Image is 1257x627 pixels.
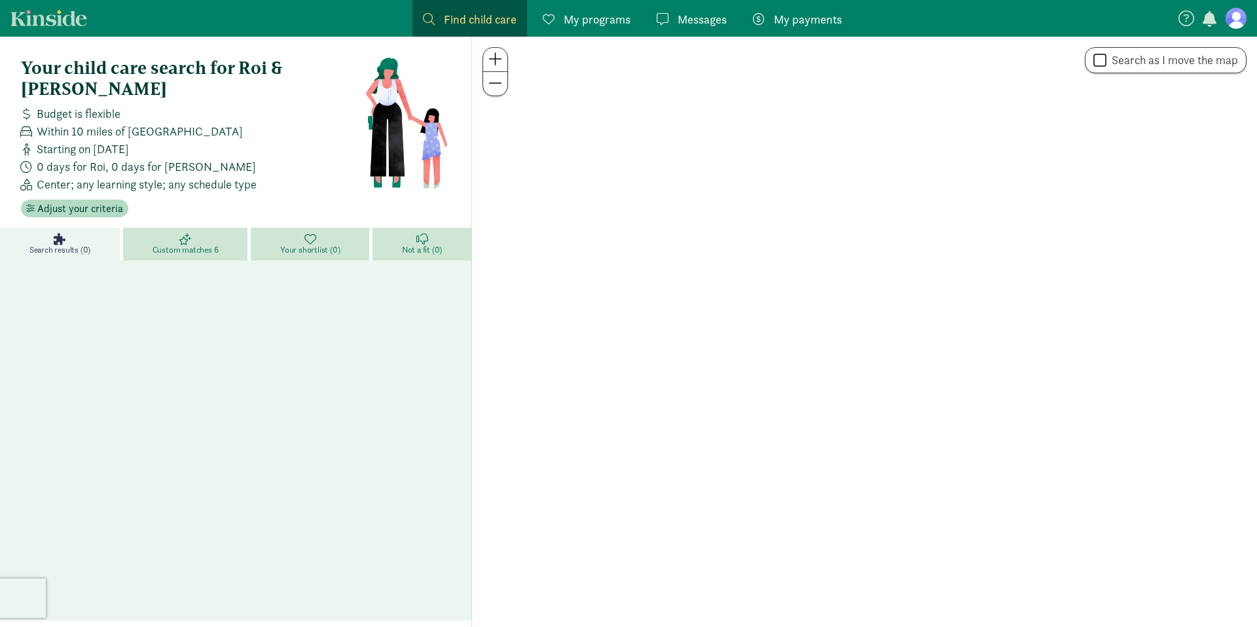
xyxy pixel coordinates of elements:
[37,105,120,122] span: Budget is flexible
[21,58,365,99] h4: Your child care search for Roi & [PERSON_NAME]
[37,140,129,158] span: Starting on [DATE]
[402,245,442,255] span: Not a fit (0)
[29,245,90,255] span: Search results (0)
[37,175,257,193] span: Center; any learning style; any schedule type
[678,10,727,28] span: Messages
[37,201,123,217] span: Adjust your criteria
[444,10,517,28] span: Find child care
[251,228,373,260] a: Your shortlist (0)
[37,122,243,140] span: Within 10 miles of [GEOGRAPHIC_DATA]
[21,200,128,218] button: Adjust your criteria
[123,228,251,260] a: Custom matches 6
[564,10,630,28] span: My programs
[373,228,471,260] a: Not a fit (0)
[1106,52,1238,68] label: Search as I move the map
[280,245,340,255] span: Your shortlist (0)
[774,10,842,28] span: My payments
[37,158,256,175] span: 0 days for Roi, 0 days for [PERSON_NAME]
[153,245,219,255] span: Custom matches 6
[10,10,87,26] a: Kinside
